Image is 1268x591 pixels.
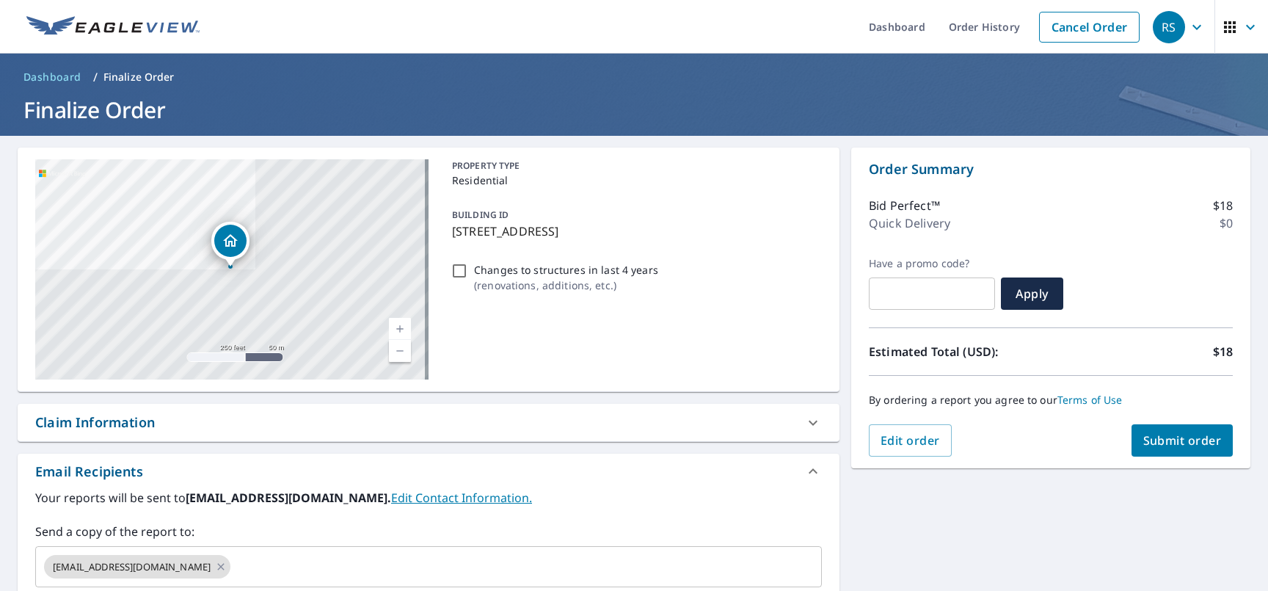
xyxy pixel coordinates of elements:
a: Current Level 17, Zoom In [389,318,411,340]
div: RS [1153,11,1185,43]
div: [EMAIL_ADDRESS][DOMAIN_NAME] [44,555,230,579]
span: [EMAIL_ADDRESS][DOMAIN_NAME] [44,560,219,574]
label: Have a promo code? [869,257,995,270]
span: Apply [1013,286,1052,302]
img: EV Logo [26,16,200,38]
a: Cancel Order [1039,12,1140,43]
a: Terms of Use [1057,393,1123,407]
span: Dashboard [23,70,81,84]
p: BUILDING ID [452,209,509,221]
li: / [93,68,98,86]
div: Email Recipients [18,454,839,489]
div: Email Recipients [35,462,143,482]
p: [STREET_ADDRESS] [452,222,816,240]
span: Submit order [1143,432,1222,449]
p: $18 [1213,197,1233,214]
a: EditContactInfo [391,490,532,506]
b: [EMAIL_ADDRESS][DOMAIN_NAME]. [186,490,391,506]
button: Submit order [1132,424,1234,457]
p: PROPERTY TYPE [452,159,816,173]
button: Apply [1001,278,1063,310]
p: Bid Perfect™ [869,197,940,214]
p: $18 [1213,343,1233,360]
a: Dashboard [18,65,87,89]
span: Edit order [881,432,940,449]
p: ( renovations, additions, etc. ) [474,278,658,293]
h1: Finalize Order [18,95,1250,125]
nav: breadcrumb [18,65,1250,89]
p: Changes to structures in last 4 years [474,262,658,278]
button: Edit order [869,424,952,457]
label: Send a copy of the report to: [35,523,822,540]
p: Residential [452,173,816,188]
label: Your reports will be sent to [35,489,822,507]
div: Claim Information [35,413,155,432]
div: Dropped pin, building 1, Residential property, 1432 Middlesbrough Dr Fayetteville, NC 28306 [211,222,249,267]
p: $0 [1220,214,1233,232]
div: Claim Information [18,404,839,441]
p: Estimated Total (USD): [869,343,1051,360]
p: Order Summary [869,159,1233,179]
p: Quick Delivery [869,214,950,232]
a: Current Level 17, Zoom Out [389,340,411,362]
p: By ordering a report you agree to our [869,394,1233,407]
p: Finalize Order [103,70,175,84]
